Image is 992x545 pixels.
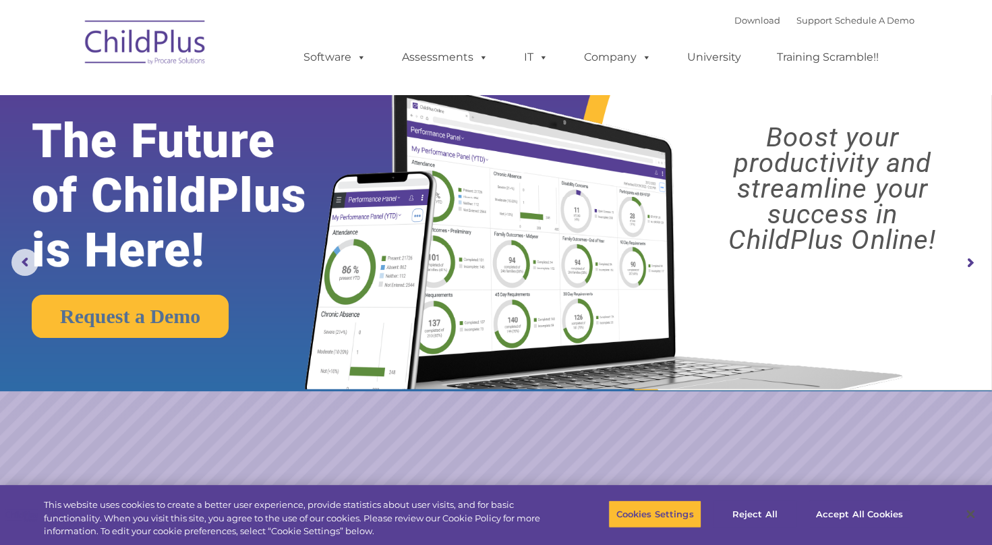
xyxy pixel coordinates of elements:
[713,500,797,528] button: Reject All
[956,499,985,529] button: Close
[685,125,980,253] rs-layer: Boost your productivity and streamline your success in ChildPlus Online!
[734,15,780,26] a: Download
[674,44,755,71] a: University
[44,498,546,538] div: This website uses cookies to create a better user experience, provide statistics about user visit...
[608,500,701,528] button: Cookies Settings
[796,15,832,26] a: Support
[32,113,349,277] rs-layer: The Future of ChildPlus is Here!
[571,44,665,71] a: Company
[809,500,910,528] button: Accept All Cookies
[734,15,914,26] font: |
[763,44,892,71] a: Training Scramble!!
[32,295,229,338] a: Request a Demo
[187,144,245,154] span: Phone number
[510,44,562,71] a: IT
[835,15,914,26] a: Schedule A Demo
[187,89,229,99] span: Last name
[78,11,213,78] img: ChildPlus by Procare Solutions
[388,44,502,71] a: Assessments
[290,44,380,71] a: Software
